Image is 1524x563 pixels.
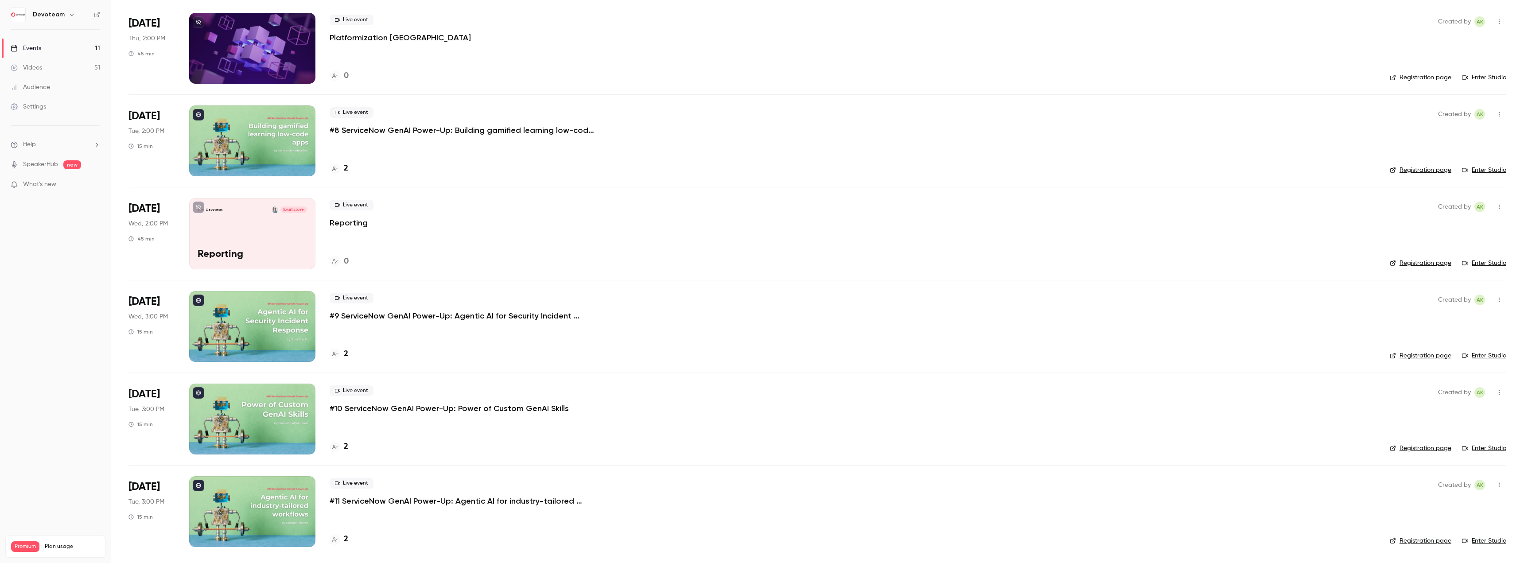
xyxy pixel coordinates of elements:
[1390,444,1451,453] a: Registration page
[45,543,100,550] span: Plan usage
[128,476,175,547] div: Dec 16 Tue, 2:00 PM (Europe/Amsterdam)
[330,32,471,43] a: Platformization [GEOGRAPHIC_DATA]
[128,235,155,242] div: 45 min
[1462,259,1506,268] a: Enter Studio
[11,552,28,560] p: Videos
[128,387,160,401] span: [DATE]
[11,541,39,552] span: Premium
[1438,202,1471,212] span: Created by
[33,10,65,19] h6: Devoteam
[128,127,164,136] span: Tue, 2:00 PM
[128,34,165,43] span: Thu, 2:00 PM
[330,200,373,210] span: Live event
[344,441,348,453] h4: 2
[11,44,41,53] div: Events
[330,496,595,506] a: #11 ServiceNow GenAI Power-Up: Agentic AI for industry-tailored workflows
[1438,480,1471,490] span: Created by
[128,384,175,454] div: Nov 25 Tue, 2:00 PM (Europe/Amsterdam)
[1477,480,1483,490] span: AK
[1462,351,1506,360] a: Enter Studio
[1390,166,1451,175] a: Registration page
[330,15,373,25] span: Live event
[330,385,373,396] span: Live event
[1462,444,1506,453] a: Enter Studio
[330,217,368,228] a: Reporting
[128,50,155,57] div: 45 min
[1474,202,1485,212] span: Adrianna Kielin
[1462,166,1506,175] a: Enter Studio
[1477,16,1483,27] span: AK
[23,140,36,149] span: Help
[128,513,153,520] div: 15 min
[86,552,100,560] p: / ∞
[23,160,58,169] a: SpeakerHub
[344,70,349,82] h4: 0
[128,328,153,335] div: 15 min
[1462,536,1506,545] a: Enter Studio
[89,181,100,189] iframe: Noticeable Trigger
[1390,536,1451,545] a: Registration page
[1474,387,1485,398] span: Adrianna Kielin
[330,163,348,175] a: 2
[1477,295,1483,305] span: AK
[330,403,569,414] a: #10 ServiceNow GenAI Power-Up: Power of Custom GenAI Skills
[128,421,153,428] div: 15 min
[11,102,46,111] div: Settings
[198,249,307,260] p: Reporting
[128,497,164,506] span: Tue, 3:00 PM
[11,140,100,149] li: help-dropdown-opener
[11,83,50,92] div: Audience
[330,125,595,136] a: #8 ServiceNow GenAI Power-Up: Building gamified learning low-code apps
[1390,73,1451,82] a: Registration page
[1474,16,1485,27] span: Adrianna Kielin
[23,180,56,189] span: What's new
[330,441,348,453] a: 2
[189,198,315,269] a: ReportingDevoteamRichard Kopál[DATE] 2:00 PMReporting
[1390,351,1451,360] a: Registration page
[1438,109,1471,120] span: Created by
[128,480,160,494] span: [DATE]
[1438,295,1471,305] span: Created by
[1477,109,1483,120] span: AK
[1474,295,1485,305] span: Adrianna Kielin
[128,109,160,123] span: [DATE]
[11,63,42,72] div: Videos
[330,478,373,489] span: Live event
[330,348,348,360] a: 2
[1438,387,1471,398] span: Created by
[330,293,373,303] span: Live event
[280,206,307,213] span: [DATE] 2:00 PM
[1477,387,1483,398] span: AK
[330,70,349,82] a: 0
[344,348,348,360] h4: 2
[128,291,175,362] div: Oct 29 Wed, 2:00 PM (Europe/Amsterdam)
[128,202,160,216] span: [DATE]
[128,295,160,309] span: [DATE]
[128,13,175,84] div: Sep 25 Thu, 2:00 PM (Europe/Amsterdam)
[206,208,222,212] p: Devoteam
[1390,259,1451,268] a: Registration page
[272,206,278,213] img: Richard Kopál
[1474,480,1485,490] span: Adrianna Kielin
[128,16,160,31] span: [DATE]
[128,219,168,228] span: Wed, 2:00 PM
[330,533,348,545] a: 2
[344,533,348,545] h4: 2
[330,107,373,118] span: Live event
[128,312,168,321] span: Wed, 3:00 PM
[1438,16,1471,27] span: Created by
[344,256,349,268] h4: 0
[330,256,349,268] a: 0
[344,163,348,175] h4: 2
[11,8,25,22] img: Devoteam
[1474,109,1485,120] span: Adrianna Kielin
[330,311,595,321] p: #9 ServiceNow GenAI Power-Up: Agentic AI for Security Incident Response
[1477,202,1483,212] span: AK
[128,143,153,150] div: 15 min
[1462,73,1506,82] a: Enter Studio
